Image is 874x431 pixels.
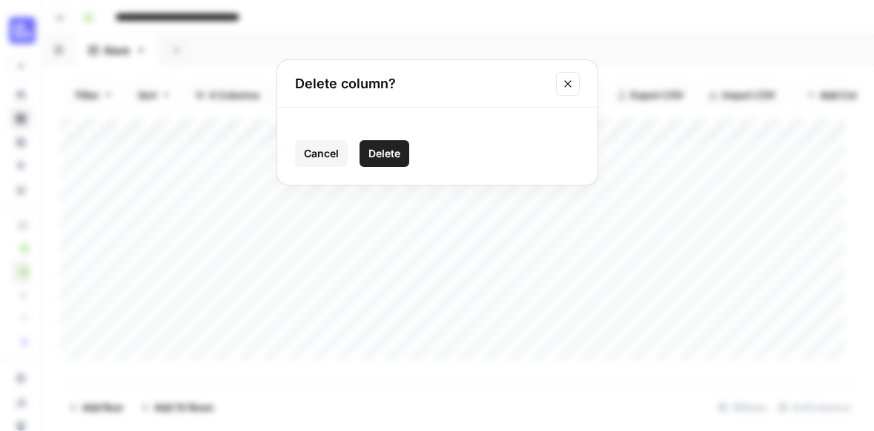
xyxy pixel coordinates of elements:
[368,146,400,161] span: Delete
[304,146,339,161] span: Cancel
[556,72,580,96] button: Close modal
[360,140,409,167] button: Delete
[295,140,348,167] button: Cancel
[295,73,547,94] h2: Delete column?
